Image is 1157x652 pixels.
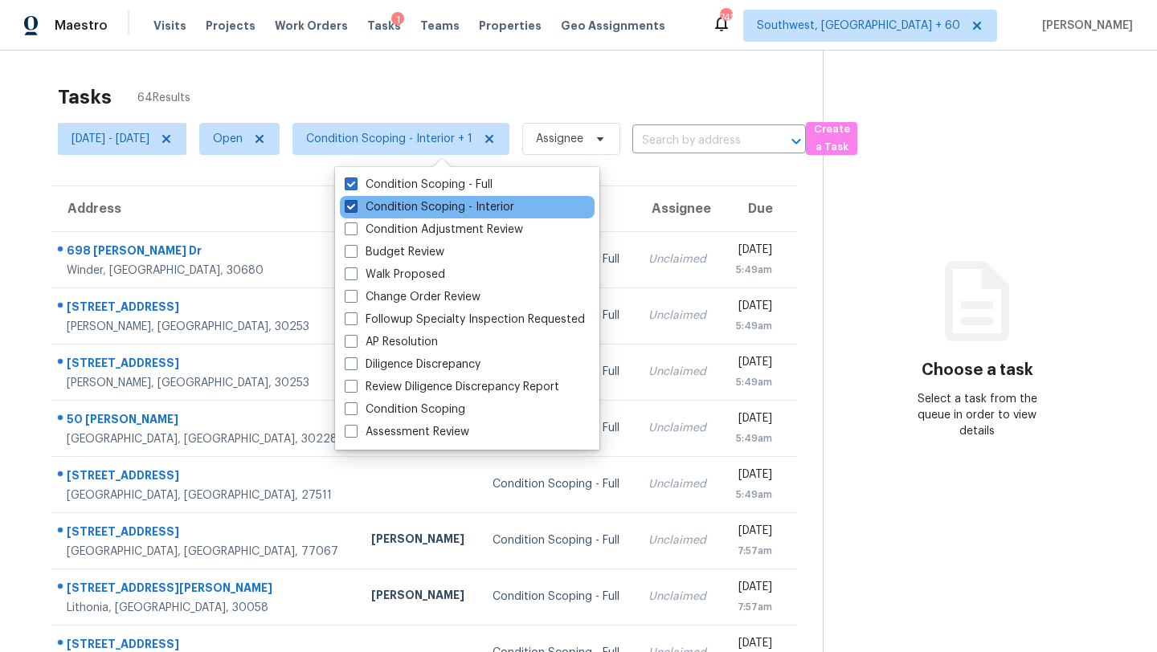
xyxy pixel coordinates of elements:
[67,319,345,335] div: [PERSON_NAME], [GEOGRAPHIC_DATA], 30253
[67,263,345,279] div: Winder, [GEOGRAPHIC_DATA], 30680
[67,242,345,263] div: 698 [PERSON_NAME] Dr
[734,579,772,599] div: [DATE]
[306,131,472,147] span: Condition Scoping - Interior + 1
[720,10,731,26] div: 742
[806,122,857,155] button: Create a Task
[1036,18,1133,34] span: [PERSON_NAME]
[345,267,445,283] label: Walk Proposed
[493,476,623,492] div: Condition Scoping - Full
[636,186,721,231] th: Assignee
[367,20,401,31] span: Tasks
[479,18,542,34] span: Properties
[734,543,772,559] div: 7:57am
[67,580,345,600] div: [STREET_ADDRESS][PERSON_NAME]
[734,298,772,318] div: [DATE]
[734,242,772,262] div: [DATE]
[734,430,772,446] div: 5:49am
[345,401,465,418] label: Condition Scoping
[345,334,438,350] label: AP Resolution
[206,18,256,34] span: Projects
[371,587,467,607] div: [PERSON_NAME]
[734,262,772,278] div: 5:49am
[345,177,493,193] label: Condition Scoping - Full
[648,251,708,267] div: Unclaimed
[67,355,345,375] div: [STREET_ADDRESS]
[734,467,772,487] div: [DATE]
[648,532,708,548] div: Unclaimed
[153,18,186,34] span: Visits
[722,186,797,231] th: Due
[648,476,708,492] div: Unclaimed
[345,289,480,305] label: Change Order Review
[648,589,708,605] div: Unclaimed
[371,531,467,551] div: [PERSON_NAME]
[734,410,772,430] div: [DATE]
[345,357,480,373] label: Diligence Discrepancy
[420,18,460,34] span: Teams
[734,318,772,334] div: 5:49am
[345,222,523,238] label: Condition Adjustment Review
[67,544,345,560] div: [GEOGRAPHIC_DATA], [GEOGRAPHIC_DATA], 77067
[137,90,190,106] span: 64 Results
[67,431,345,447] div: [GEOGRAPHIC_DATA], [GEOGRAPHIC_DATA], 30228
[493,532,623,548] div: Condition Scoping - Full
[648,308,708,324] div: Unclaimed
[67,600,345,616] div: Lithonia, [GEOGRAPHIC_DATA], 30058
[561,18,665,34] span: Geo Assignments
[345,379,559,395] label: Review Diligence Discrepancy Report
[785,130,807,153] button: Open
[67,411,345,431] div: 50 [PERSON_NAME]
[391,12,404,28] div: 1
[901,391,1055,439] div: Select a task from the queue in order to view details
[757,18,960,34] span: Southwest, [GEOGRAPHIC_DATA] + 60
[67,524,345,544] div: [STREET_ADDRESS]
[493,589,623,605] div: Condition Scoping - Full
[632,128,761,153] input: Search by address
[734,523,772,543] div: [DATE]
[648,420,708,436] div: Unclaimed
[345,244,444,260] label: Budget Review
[345,312,585,328] label: Followup Specialty Inspection Requested
[648,364,708,380] div: Unclaimed
[67,487,345,503] div: [GEOGRAPHIC_DATA], [GEOGRAPHIC_DATA], 27511
[72,131,149,147] span: [DATE] - [DATE]
[58,89,112,105] h2: Tasks
[213,131,243,147] span: Open
[345,424,469,440] label: Assessment Review
[67,467,345,487] div: [STREET_ADDRESS]
[814,120,849,157] span: Create a Task
[275,18,348,34] span: Work Orders
[734,374,772,390] div: 5:49am
[734,354,772,374] div: [DATE]
[51,186,358,231] th: Address
[536,131,583,147] span: Assignee
[345,199,514,215] label: Condition Scoping - Interior
[734,599,772,615] div: 7:57am
[55,18,108,34] span: Maestro
[67,375,345,391] div: [PERSON_NAME], [GEOGRAPHIC_DATA], 30253
[67,299,345,319] div: [STREET_ADDRESS]
[922,362,1033,378] h3: Choose a task
[734,487,772,503] div: 5:49am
